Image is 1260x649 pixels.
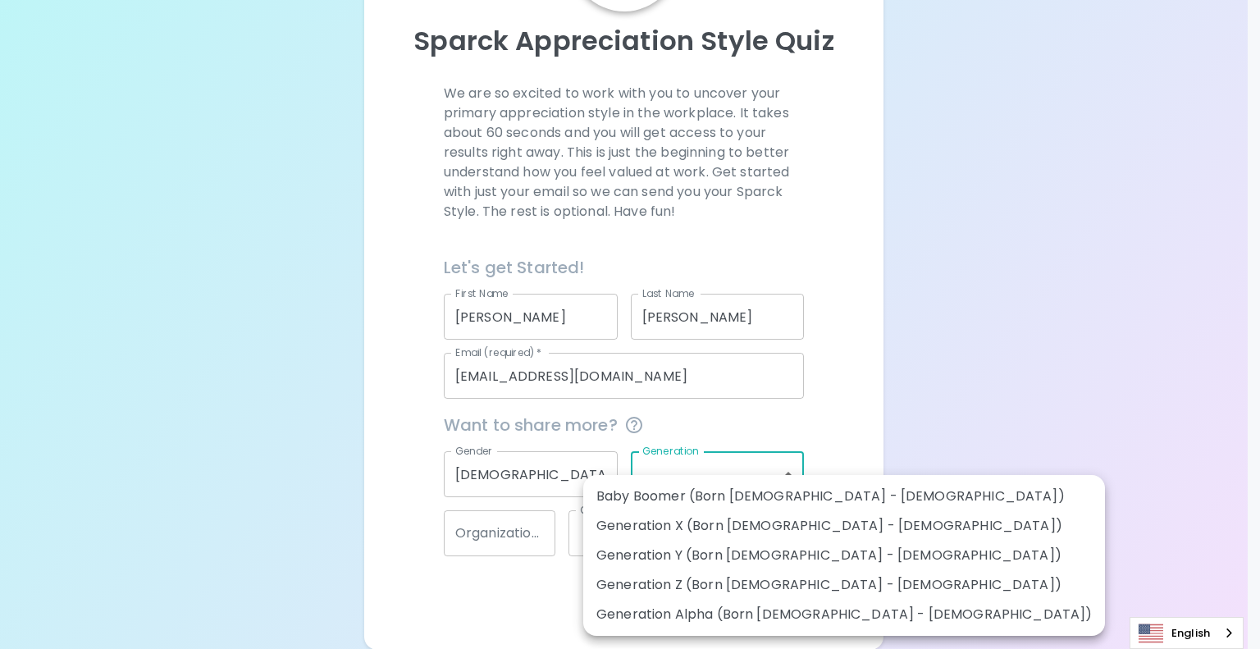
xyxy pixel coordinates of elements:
li: Generation Y (Born [DEMOGRAPHIC_DATA] - [DEMOGRAPHIC_DATA]) [583,541,1105,570]
a: English [1130,618,1243,648]
li: Generation Alpha (Born [DEMOGRAPHIC_DATA] - [DEMOGRAPHIC_DATA]) [583,600,1105,629]
aside: Language selected: English [1130,617,1244,649]
div: Language [1130,617,1244,649]
li: Baby Boomer (Born [DEMOGRAPHIC_DATA] - [DEMOGRAPHIC_DATA]) [583,482,1105,511]
li: Generation X (Born [DEMOGRAPHIC_DATA] - [DEMOGRAPHIC_DATA]) [583,511,1105,541]
li: Generation Z (Born [DEMOGRAPHIC_DATA] - [DEMOGRAPHIC_DATA]) [583,570,1105,600]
